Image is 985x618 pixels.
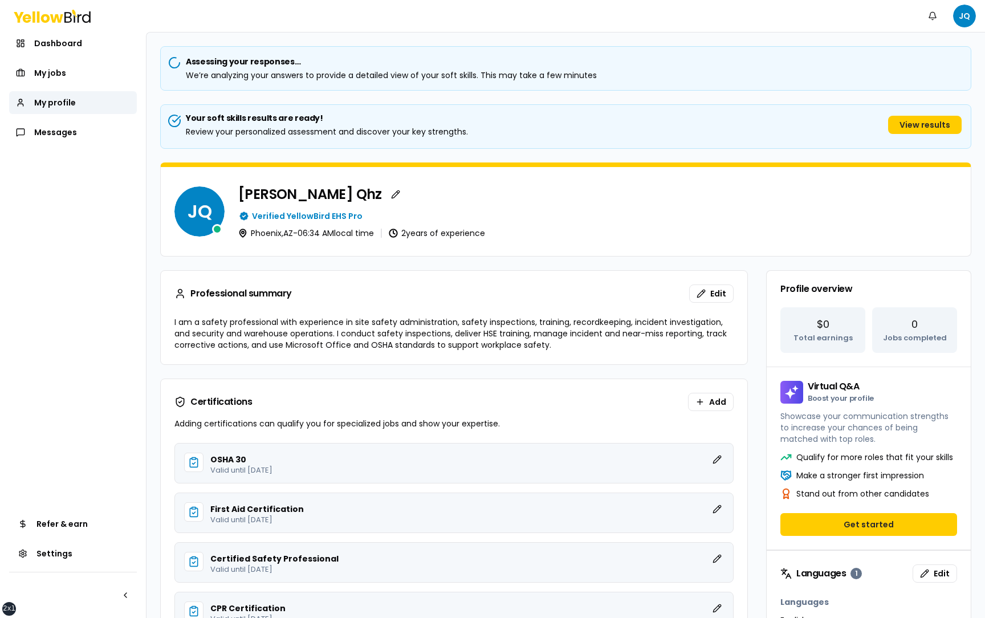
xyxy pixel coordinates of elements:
[36,518,88,530] span: Refer & earn
[808,395,874,402] p: Boost your profile
[210,555,339,563] h3: Certified Safety Professional
[850,568,862,579] div: 1
[174,186,225,237] span: JQ
[190,289,292,298] div: Professional summary
[888,116,962,134] button: View results
[210,456,246,464] h3: OSHA 30
[689,284,734,303] button: Edit
[210,516,724,523] p: Valid until [DATE]
[780,596,957,608] h3: Languages
[9,542,137,565] a: Settings
[210,604,286,612] h3: CPR Certification
[808,382,874,402] div: Virtual Q&A
[796,470,924,481] p: Make a stronger first impression
[688,393,734,411] button: Add
[174,418,734,429] p: Adding certifications can qualify you for specialized jobs and show your expertise.
[186,126,468,137] div: Review your personalized assessment and discover your key strengths.
[9,91,137,114] a: My profile
[210,566,724,573] p: Valid until [DATE]
[911,316,918,332] p: 0
[883,332,947,344] p: Jobs completed
[401,229,485,237] p: 2 years of experience
[9,32,137,55] a: Dashboard
[210,466,724,474] p: Valid until [DATE]
[238,188,382,201] h3: [PERSON_NAME] Qhz
[34,127,77,138] span: Messages
[174,316,734,351] p: I am a safety professional with experience in site safety administration, safety inspections, tra...
[9,513,137,535] a: Refer & earn
[210,505,304,513] h3: First Aid Certification
[36,548,72,559] span: Settings
[913,564,957,583] button: Edit
[953,5,976,27] span: JQ
[934,568,950,579] span: Edit
[9,121,137,144] a: Messages
[170,70,962,81] div: We’re analyzing your answers to provide a detailed view of your soft skills. This may take a few ...
[252,210,363,222] p: Verified YellowBird EHS Pro
[190,397,252,406] span: Certifications
[170,56,962,67] h5: Assessing your responses…
[3,604,15,613] div: 2xl
[796,488,929,499] p: Stand out from other candidates
[793,332,853,344] p: Total earnings
[780,513,957,536] button: Get started
[186,112,468,124] h5: Your soft skills results are ready!
[9,62,137,84] a: My jobs
[817,316,829,332] p: $0
[780,284,957,294] h3: Profile overview
[796,452,953,463] p: Qualify for more roles that fit your skills
[251,229,374,237] p: Phoenix , AZ - 06:34 AM local time
[709,396,726,408] span: Add
[796,568,862,579] div: Languages
[34,67,66,79] span: My jobs
[710,288,726,299] span: Edit
[34,38,82,49] span: Dashboard
[780,410,957,445] p: Showcase your communication strengths to increase your chances of being matched with top roles.
[34,97,76,108] span: My profile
